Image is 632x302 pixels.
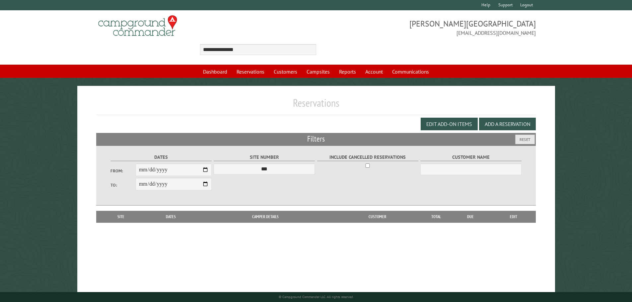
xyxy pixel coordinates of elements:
button: Edit Add-on Items [421,118,478,130]
a: Dashboard [199,65,231,78]
a: Reservations [233,65,268,78]
a: Communications [388,65,433,78]
th: Edit [491,211,536,223]
img: Campground Commander [96,13,179,39]
small: © Campground Commander LLC. All rights reserved. [279,295,354,299]
a: Account [361,65,387,78]
h1: Reservations [96,96,536,115]
button: Reset [515,135,535,144]
th: Dates [143,211,199,223]
a: Reports [335,65,360,78]
label: Site Number [214,153,315,161]
th: Due [450,211,491,223]
label: Dates [110,153,212,161]
th: Site [100,211,143,223]
a: Customers [270,65,301,78]
a: Campsites [303,65,334,78]
label: Customer Name [420,153,522,161]
label: From: [110,168,136,174]
label: Include Cancelled Reservations [317,153,418,161]
button: Add a Reservation [479,118,536,130]
th: Camper Details [199,211,331,223]
th: Customer [331,211,423,223]
label: To: [110,182,136,188]
h2: Filters [96,133,536,146]
th: Total [423,211,450,223]
span: [PERSON_NAME][GEOGRAPHIC_DATA] [EMAIL_ADDRESS][DOMAIN_NAME] [316,18,536,37]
